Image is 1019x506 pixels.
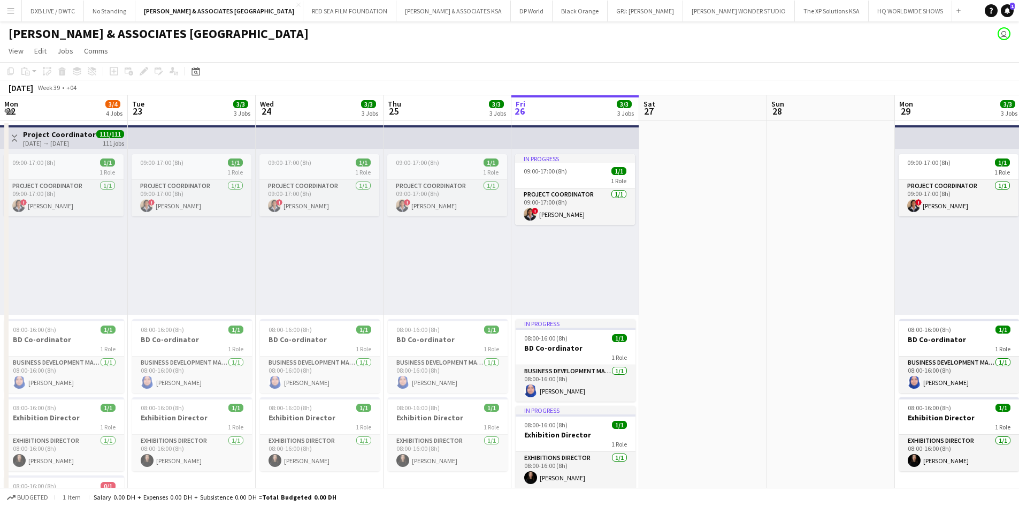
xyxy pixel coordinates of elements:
span: 1 Role [228,345,243,353]
span: 26 [514,105,525,117]
div: 09:00-17:00 (8h)1/11 RoleProject Coordinator1/109:00-17:00 (8h)![PERSON_NAME] [4,154,124,216]
span: ! [20,199,27,206]
app-job-card: In progress08:00-16:00 (8h)1/1BD Co-ordinator1 RoleBusiness Development Manager1/108:00-16:00 (8h... [516,319,635,402]
h3: BD Co-ordinator [899,335,1019,344]
div: +04 [66,84,76,92]
div: In progress09:00-17:00 (8h)1/11 RoleProject Coordinator1/109:00-17:00 (8h)![PERSON_NAME] [515,154,635,225]
span: Thu [388,99,401,109]
span: 1 item [59,493,85,501]
app-card-role: Business Development Manager1/108:00-16:00 (8h)[PERSON_NAME] [899,357,1019,393]
app-job-card: 08:00-16:00 (8h)1/1BD Co-ordinator1 RoleBusiness Development Manager1/108:00-16:00 (8h)[PERSON_NAME] [899,319,1019,393]
span: 3/3 [489,100,504,108]
h3: Exhibition Director [260,413,380,422]
app-card-role: Project Coordinator1/109:00-17:00 (8h)![PERSON_NAME] [4,180,124,216]
span: 08:00-16:00 (8h) [269,404,312,412]
div: 3 Jobs [489,109,506,117]
span: 1 Role [355,168,371,176]
app-card-role: Project Coordinator1/109:00-17:00 (8h)![PERSON_NAME] [387,180,507,216]
app-job-card: 08:00-16:00 (8h)1/1BD Co-ordinator1 RoleBusiness Development Manager1/108:00-16:00 (8h)[PERSON_NAME] [4,319,124,393]
app-card-role: Business Development Manager1/108:00-16:00 (8h)[PERSON_NAME] [4,357,124,393]
span: 08:00-16:00 (8h) [524,334,568,342]
app-card-role: Exhibitions Director1/108:00-16:00 (8h)[PERSON_NAME] [516,452,635,488]
span: 08:00-16:00 (8h) [908,404,951,412]
span: 1/1 [995,158,1010,167]
app-card-role: Project Coordinator1/109:00-17:00 (8h)![PERSON_NAME] [899,180,1018,216]
span: 23 [131,105,144,117]
app-job-card: 08:00-16:00 (8h)1/1Exhibition Director1 RoleExhibitions Director1/108:00-16:00 (8h)[PERSON_NAME] [899,397,1019,471]
span: 1/1 [356,404,371,412]
span: 1/1 [356,158,371,167]
div: 3 Jobs [362,109,378,117]
span: 1 Role [356,423,371,431]
div: 111 jobs [103,138,124,147]
span: 1 Role [995,423,1010,431]
span: Tue [132,99,144,109]
h3: BD Co-ordinator [132,335,252,344]
app-card-role: Business Development Manager1/108:00-16:00 (8h)[PERSON_NAME] [388,357,508,393]
app-job-card: 08:00-16:00 (8h)1/1BD Co-ordinator1 RoleBusiness Development Manager1/108:00-16:00 (8h)[PERSON_NAME] [132,319,252,393]
span: 09:00-17:00 (8h) [12,158,56,167]
app-job-card: 09:00-17:00 (8h)1/11 RoleProject Coordinator1/109:00-17:00 (8h)![PERSON_NAME] [259,154,379,216]
span: 08:00-16:00 (8h) [141,404,184,412]
app-job-card: 09:00-17:00 (8h)1/11 RoleProject Coordinator1/109:00-17:00 (8h)![PERSON_NAME] [899,154,1018,216]
app-job-card: 08:00-16:00 (8h)1/1Exhibition Director1 RoleExhibitions Director1/108:00-16:00 (8h)[PERSON_NAME] [260,397,380,471]
span: 1/1 [100,158,115,167]
span: 08:00-16:00 (8h) [13,482,56,490]
span: 08:00-16:00 (8h) [13,404,56,412]
span: 08:00-16:00 (8h) [141,326,184,334]
button: Budgeted [5,492,50,503]
span: 25 [386,105,401,117]
span: 1/1 [612,421,627,429]
span: ! [148,199,155,206]
span: 1 Role [484,345,499,353]
span: 1/1 [484,326,499,334]
app-card-role: Business Development Manager1/108:00-16:00 (8h)[PERSON_NAME] [516,365,635,402]
span: ! [276,199,282,206]
span: 1/1 [101,404,116,412]
span: 09:00-17:00 (8h) [907,158,951,167]
app-card-role: Project Coordinator1/109:00-17:00 (8h)![PERSON_NAME] [259,180,379,216]
span: 3/3 [1000,100,1015,108]
span: 111/111 [96,130,124,138]
div: 4 Jobs [106,109,122,117]
span: 1/1 [995,326,1010,334]
div: 3 Jobs [1001,109,1017,117]
a: 1 [1001,4,1014,17]
span: Mon [899,99,913,109]
app-card-role: Exhibitions Director1/108:00-16:00 (8h)[PERSON_NAME] [899,435,1019,471]
span: Jobs [57,46,73,56]
span: 1 Role [99,168,115,176]
span: 24 [258,105,274,117]
span: 1/1 [484,158,499,167]
app-card-role: Exhibitions Director1/108:00-16:00 (8h)[PERSON_NAME] [260,435,380,471]
button: No Standing [84,1,135,21]
span: Budgeted [17,494,48,501]
span: View [9,46,24,56]
span: 1/1 [611,167,626,175]
span: 09:00-17:00 (8h) [268,158,311,167]
a: Jobs [53,44,78,58]
span: 09:00-17:00 (8h) [524,167,567,175]
app-job-card: 09:00-17:00 (8h)1/11 RoleProject Coordinator1/109:00-17:00 (8h)![PERSON_NAME] [132,154,251,216]
h3: BD Co-ordinator [260,335,380,344]
span: 1 Role [611,353,627,361]
div: 08:00-16:00 (8h)1/1Exhibition Director1 RoleExhibitions Director1/108:00-16:00 (8h)[PERSON_NAME] [4,397,124,471]
h3: Exhibition Director [516,430,635,440]
app-job-card: 08:00-16:00 (8h)1/1Exhibition Director1 RoleExhibitions Director1/108:00-16:00 (8h)[PERSON_NAME] [132,397,252,471]
span: 0/1 [101,482,116,490]
span: 1/1 [995,404,1010,412]
app-job-card: 09:00-17:00 (8h)1/11 RoleProject Coordinator1/109:00-17:00 (8h)![PERSON_NAME] [387,154,507,216]
div: 3 Jobs [617,109,634,117]
button: Black Orange [553,1,608,21]
a: Comms [80,44,112,58]
button: DXB LIVE / DWTC [22,1,84,21]
app-card-role: Exhibitions Director1/108:00-16:00 (8h)[PERSON_NAME] [388,435,508,471]
h3: BD Co-ordinator [516,343,635,353]
app-card-role: Project Coordinator1/109:00-17:00 (8h)![PERSON_NAME] [132,180,251,216]
span: Edit [34,46,47,56]
span: Sat [643,99,655,109]
span: 1 Role [356,345,371,353]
